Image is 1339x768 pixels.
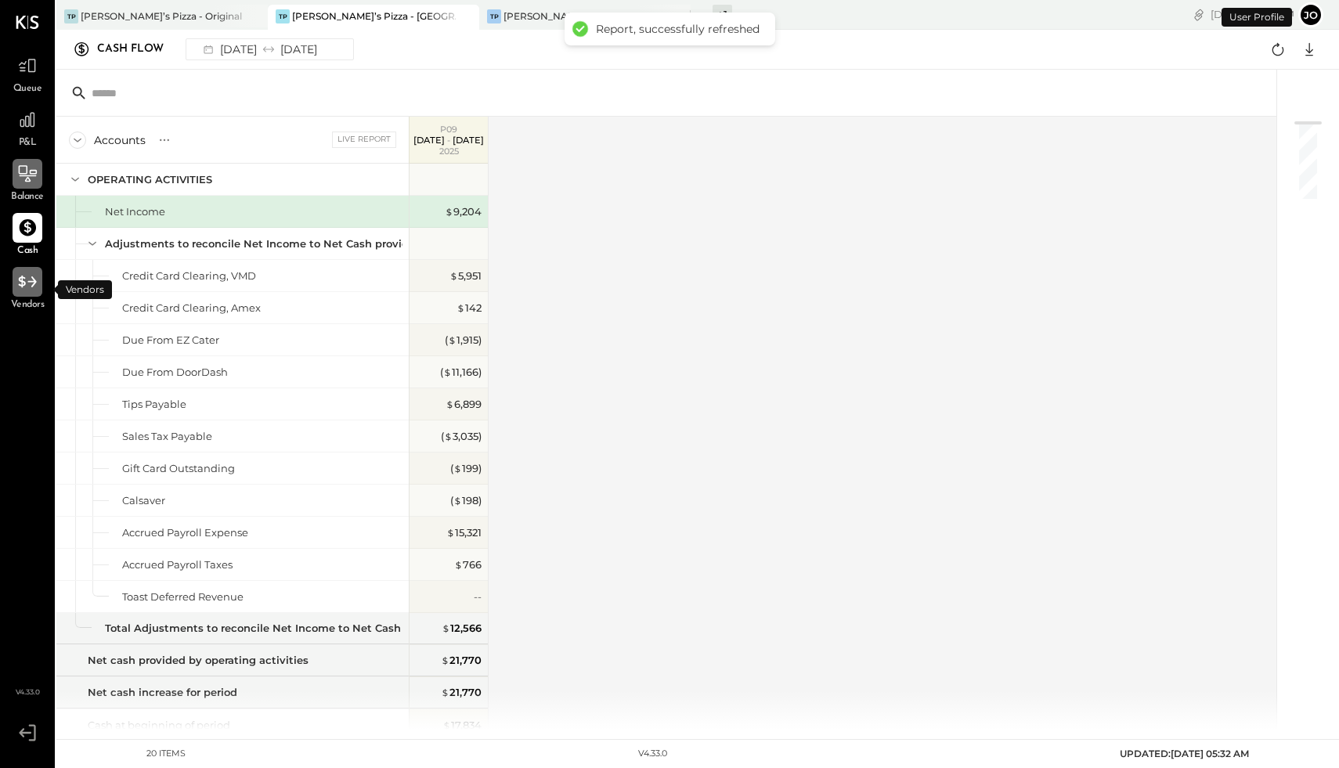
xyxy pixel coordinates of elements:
[186,38,354,60] button: [DATE][DATE]
[450,493,482,508] div: ( 198 )
[453,462,462,474] span: $
[441,429,482,444] div: ( 3,035 )
[194,39,323,59] div: [DATE] [DATE]
[449,269,458,282] span: $
[88,718,230,733] div: Cash at beginning of period
[17,244,38,258] span: Cash
[446,397,482,412] div: 6,899
[88,653,309,668] div: Net cash provided by operating activities
[454,558,463,571] span: $
[1298,2,1323,27] button: Jo
[1,159,54,204] a: Balance
[474,590,482,604] div: --
[713,5,732,24] div: + 1
[439,146,459,157] span: 2025
[444,430,453,442] span: $
[122,397,186,412] div: Tips Payable
[122,493,165,508] div: Calsaver
[445,333,482,348] div: ( 1,915 )
[1,105,54,150] a: P&L
[13,82,42,96] span: Queue
[445,204,482,219] div: 9,204
[448,334,457,346] span: $
[81,9,242,23] div: [PERSON_NAME]’s Pizza - Original
[446,398,454,410] span: $
[442,718,482,733] div: 17,834
[442,621,482,636] div: 12,566
[58,280,112,299] div: Vendors
[88,685,237,700] div: Net cash increase for period
[97,37,179,62] div: Cash Flow
[413,135,484,146] p: [DATE] [DATE]
[440,365,482,380] div: ( 11,166 )
[105,236,500,251] div: Adjustments to reconcile Net Income to Net Cash provided by operations:
[122,525,248,540] div: Accrued Payroll Expense
[1120,748,1249,759] span: UPDATED: [DATE] 05:32 AM
[447,135,450,146] span: -
[1,51,54,96] a: Queue
[1,213,54,258] a: Cash
[449,269,482,283] div: 5,951
[276,9,290,23] div: TP
[88,172,212,187] div: OPERATING ACTIVITIES
[122,333,219,348] div: Due From EZ Cater
[122,365,228,380] div: Due From DoorDash
[487,9,501,23] div: TP
[94,132,146,148] div: Accounts
[443,366,452,378] span: $
[441,686,449,698] span: $
[11,298,45,312] span: Vendors
[441,654,449,666] span: $
[122,461,235,476] div: Gift Card Outstanding
[122,429,212,444] div: Sales Tax Payable
[440,124,457,135] span: P09
[638,748,667,760] div: v 4.33.0
[457,301,465,314] span: $
[146,748,186,760] div: 20 items
[503,9,667,23] div: [PERSON_NAME]’s Pizza - Southside
[11,190,44,204] span: Balance
[64,9,78,23] div: TP
[453,494,462,507] span: $
[332,132,396,147] div: Live Report
[122,590,244,604] div: Toast Deferred Revenue
[446,525,482,540] div: 15,321
[122,301,261,315] div: Credit Card Clearing, Amex
[19,136,37,150] span: P&L
[441,685,482,700] div: 21,770
[450,461,482,476] div: ( 199 )
[122,557,233,572] div: Accrued Payroll Taxes
[445,205,453,218] span: $
[1222,8,1292,27] div: User Profile
[1191,6,1207,23] div: copy link
[442,622,450,634] span: $
[122,269,256,283] div: Credit Card Clearing, VMD
[1211,7,1294,22] div: [DATE]
[442,719,451,731] span: $
[105,621,529,636] div: Total Adjustments to reconcile Net Income to Net Cash provided by operations:
[292,9,456,23] div: [PERSON_NAME]’s Pizza - [GEOGRAPHIC_DATA]
[596,22,760,36] div: Report, successfully refreshed
[446,526,455,539] span: $
[457,301,482,315] div: 142
[441,653,482,668] div: 21,770
[105,204,165,219] div: Net Income
[1,267,54,312] a: Vendors
[454,557,482,572] div: 766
